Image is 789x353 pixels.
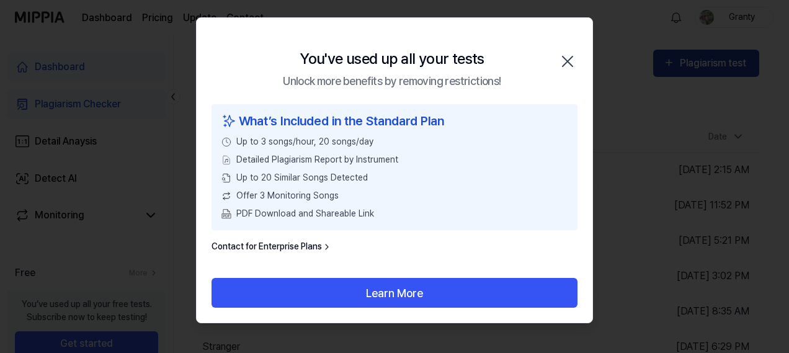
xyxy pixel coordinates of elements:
span: Up to 20 Similar Songs Detected [236,171,368,184]
span: Offer 3 Monitoring Songs [236,189,339,202]
img: File Select [221,155,231,165]
span: PDF Download and Shareable Link [236,207,374,220]
button: Learn More [212,278,577,308]
img: PDF Download [221,209,231,219]
span: Up to 3 songs/hour, 20 songs/day [236,135,373,148]
img: sparkles icon [221,112,236,130]
span: Detailed Plagiarism Report by Instrument [236,153,398,166]
div: Unlock more benefits by removing restrictions! [283,73,501,89]
div: What’s Included in the Standard Plan [221,112,568,130]
div: You've used up all your tests [300,48,484,70]
a: Contact for Enterprise Plans [212,240,332,253]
